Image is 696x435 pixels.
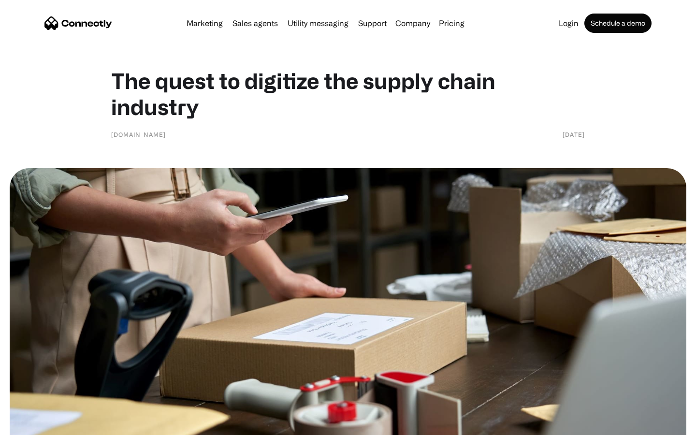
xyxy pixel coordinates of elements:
[183,19,227,27] a: Marketing
[395,16,430,30] div: Company
[555,19,582,27] a: Login
[111,68,585,120] h1: The quest to digitize the supply chain industry
[435,19,468,27] a: Pricing
[111,130,166,139] div: [DOMAIN_NAME]
[19,418,58,432] ul: Language list
[563,130,585,139] div: [DATE]
[354,19,391,27] a: Support
[584,14,652,33] a: Schedule a demo
[229,19,282,27] a: Sales agents
[284,19,352,27] a: Utility messaging
[10,418,58,432] aside: Language selected: English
